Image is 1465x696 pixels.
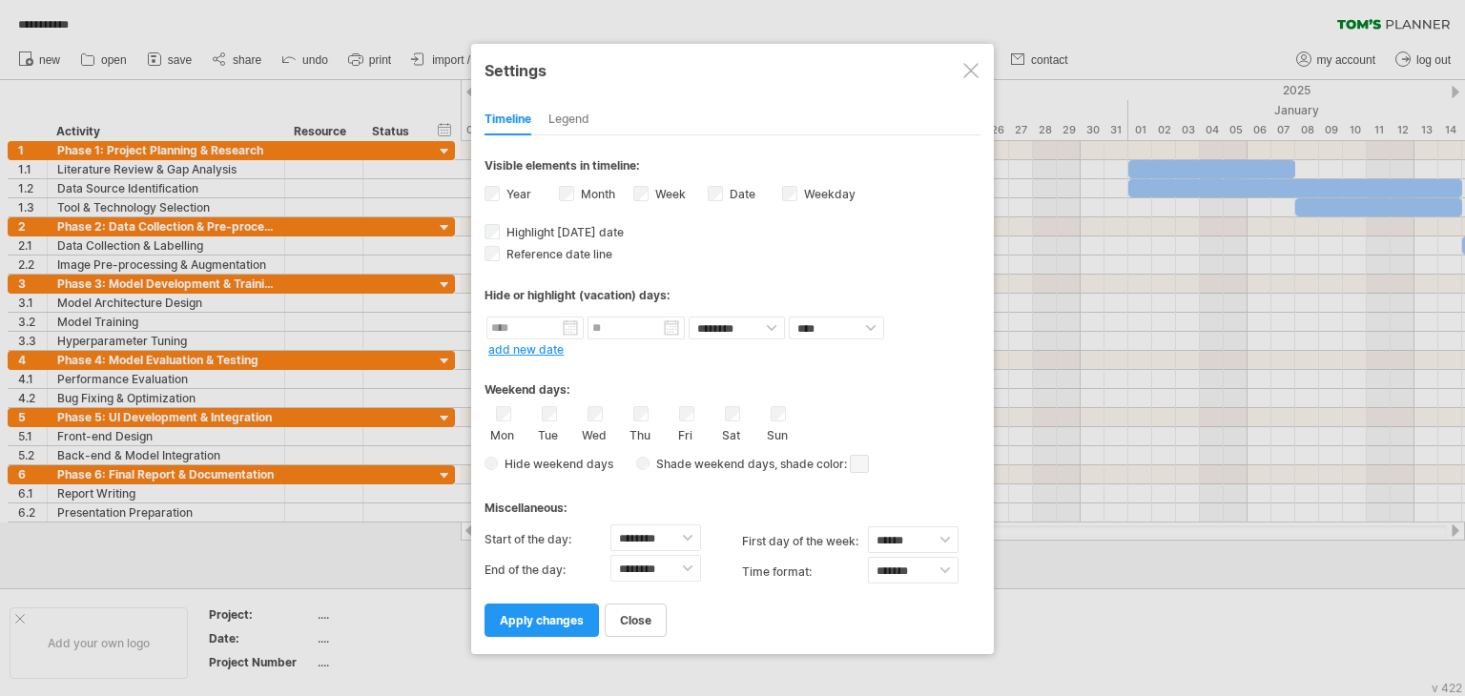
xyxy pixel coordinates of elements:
[485,555,610,585] label: End of the day:
[548,105,589,135] div: Legend
[650,457,774,471] span: Shade weekend days
[488,342,564,357] a: add new date
[503,247,612,261] span: Reference date line
[742,526,868,557] label: first day of the week:
[498,457,613,471] span: Hide weekend days
[673,424,697,442] label: Fri
[485,482,980,520] div: Miscellaneous:
[577,187,615,201] label: Month
[726,187,755,201] label: Date
[536,424,560,442] label: Tue
[500,613,584,627] span: apply changes
[719,424,743,442] label: Sat
[742,557,868,587] label: Time format:
[850,455,869,473] span: click here to change the shade color
[485,105,531,135] div: Timeline
[485,604,599,637] a: apply changes
[582,424,606,442] label: Wed
[485,288,980,302] div: Hide or highlight (vacation) days:
[774,453,869,476] span: , shade color:
[485,524,610,555] label: Start of the day:
[620,613,651,627] span: close
[628,424,651,442] label: Thu
[485,158,980,178] div: Visible elements in timeline:
[765,424,789,442] label: Sun
[490,424,514,442] label: Mon
[800,187,856,201] label: Weekday
[485,52,980,87] div: Settings
[485,364,980,401] div: Weekend days:
[503,225,624,239] span: Highlight [DATE] date
[651,187,686,201] label: Week
[605,604,667,637] a: close
[503,187,531,201] label: Year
